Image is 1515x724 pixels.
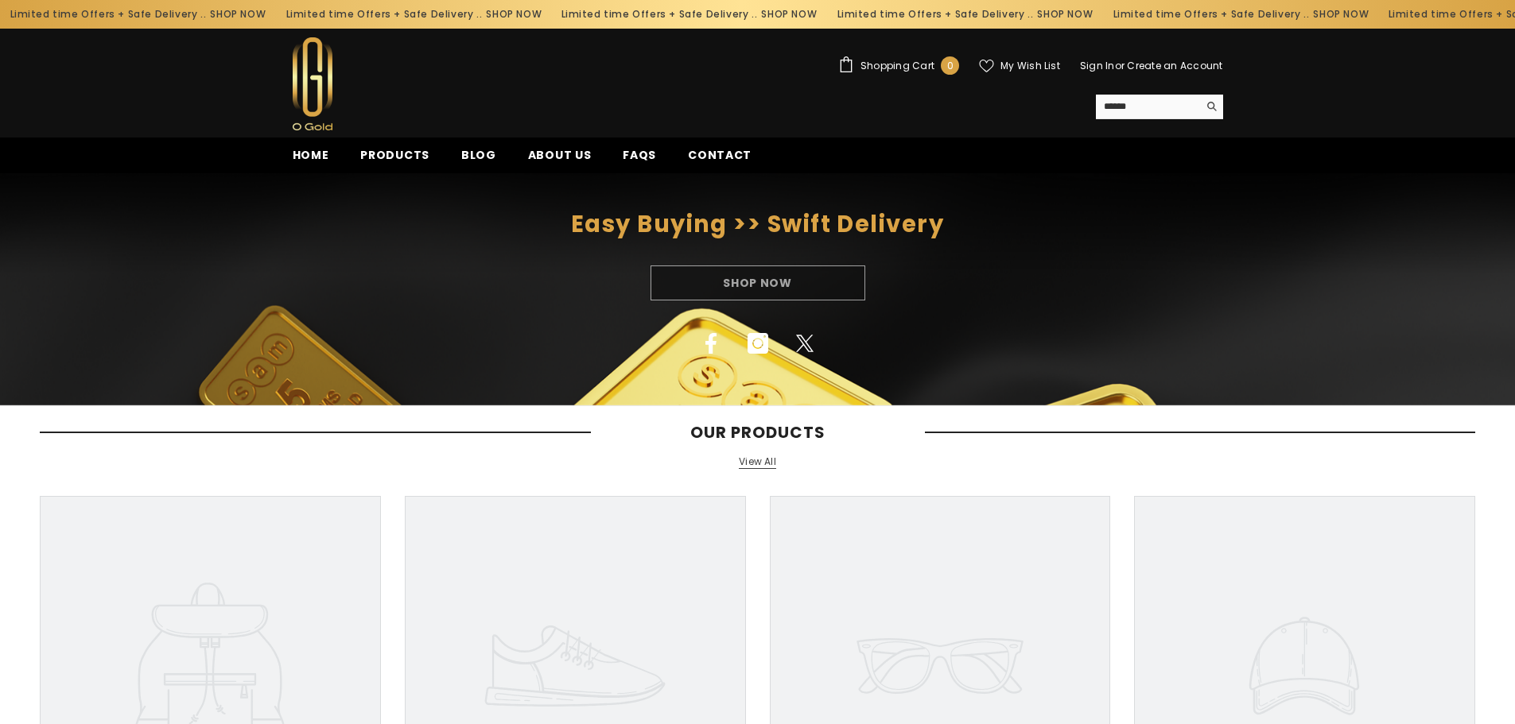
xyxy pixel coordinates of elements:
[1127,59,1222,72] a: Create an Account
[1103,2,1379,27] div: Limited time Offers + Safe Delivery ..
[688,147,752,163] span: Contact
[827,2,1103,27] div: Limited time Offers + Safe Delivery ..
[277,146,345,173] a: Home
[1198,95,1223,118] button: Search
[486,6,542,23] a: SHOP NOW
[445,146,512,173] a: Blog
[360,147,429,163] span: Products
[461,147,496,163] span: Blog
[1096,95,1223,119] summary: Search
[1037,6,1093,23] a: SHOP NOW
[672,146,767,173] a: Contact
[293,37,332,130] img: Ogold Shop
[210,6,266,23] a: SHOP NOW
[739,455,776,469] a: View All
[979,59,1060,73] a: My Wish List
[512,146,608,173] a: About us
[1000,61,1060,71] span: My Wish List
[528,147,592,163] span: About us
[551,2,827,27] div: Limited time Offers + Safe Delivery ..
[1115,59,1125,72] span: or
[607,146,672,173] a: FAQs
[591,423,925,442] span: Our Products
[344,146,445,173] a: Products
[947,57,954,75] span: 0
[1080,59,1115,72] a: Sign In
[860,61,934,71] span: Shopping Cart
[293,147,329,163] span: Home
[762,6,818,23] a: SHOP NOW
[623,147,656,163] span: FAQs
[276,2,552,27] div: Limited time Offers + Safe Delivery ..
[1313,6,1369,23] a: SHOP NOW
[838,56,959,75] a: Shopping Cart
